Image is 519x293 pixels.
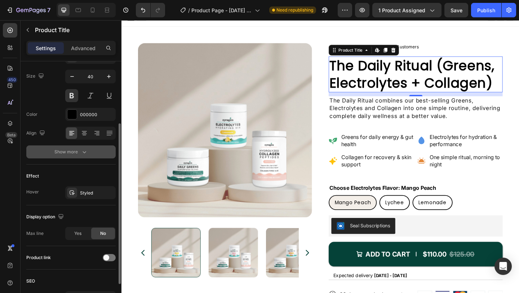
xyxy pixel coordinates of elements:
h1: The Daily Ritual (Greens, Electrolytes + Collagen) [225,39,414,78]
span: Yes [74,230,81,237]
button: Add to cart [225,241,414,268]
div: Show more [54,148,88,156]
span: Lychee [287,194,307,202]
span: 1 product assigned [378,6,425,14]
button: Publish [471,3,501,17]
span: Need republishing [276,7,313,13]
div: Undo/Redo [136,3,165,17]
div: 450 [7,77,17,83]
iframe: Design area [121,20,519,293]
div: Size [26,71,45,81]
p: Electrolytes for hydration & performance [335,123,414,139]
div: Max line [26,230,44,237]
p: The Daily Ritual combines our best-selling Greens, Electrolytes and Collagen into one simple rout... [226,83,414,109]
p: 7 [47,6,50,14]
div: Seal Subscriptions [248,219,292,227]
button: Show more [26,145,116,158]
div: Color [26,111,37,118]
div: SEO [26,278,35,284]
div: Product link [26,254,51,261]
img: SealSubscriptions.png [234,219,243,228]
span: Lemonade [323,194,354,202]
span: No [100,230,106,237]
div: $125.00 [356,249,385,260]
p: Settings [36,44,56,52]
div: Publish [477,6,495,14]
img: Zyragen The Daily Ritual supplement containers on a neutral background. A tub of Daily Greens, a ... [95,226,148,280]
span: [DATE] - [DATE] [275,275,311,280]
button: Save [444,3,468,17]
button: 7 [3,3,54,17]
div: Effect [26,173,39,179]
span: Product Page - [DATE] 13:27:45 [191,6,252,14]
div: Display option [26,212,65,222]
div: $110.00 [327,249,354,260]
legend: Choose Electrolytes Flavor: Mango Peach [225,177,343,187]
p: Advanced [71,44,96,52]
img: Zyragen The Daily Ritual supplement containers on a neutral background. A tub of Daily Greens, a ... [157,226,211,280]
button: Carousel Next Arrow [198,249,206,257]
button: 1 product assigned [372,3,442,17]
div: Add to cart [265,250,314,259]
div: Align [26,128,46,138]
p: Collagen for recovery & skin support [239,145,318,161]
span: Save [451,7,462,13]
div: Hover [26,189,39,195]
div: Open Intercom Messenger [494,258,512,275]
p: Greens for daily energy & gut health [239,123,318,139]
p: 122,000+ Happy Customers [261,26,323,33]
div: Product Title [234,29,263,36]
span: / [188,6,190,14]
p: Product Title [35,26,113,34]
div: 000000 [80,111,114,118]
button: Seal Subscriptions [228,215,298,232]
p: One simple ritual, morning to night [335,145,414,161]
div: Styled [80,190,114,196]
span: Expected delivery [230,274,273,280]
div: Beta [5,132,17,138]
span: Mango Peach [232,194,271,202]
